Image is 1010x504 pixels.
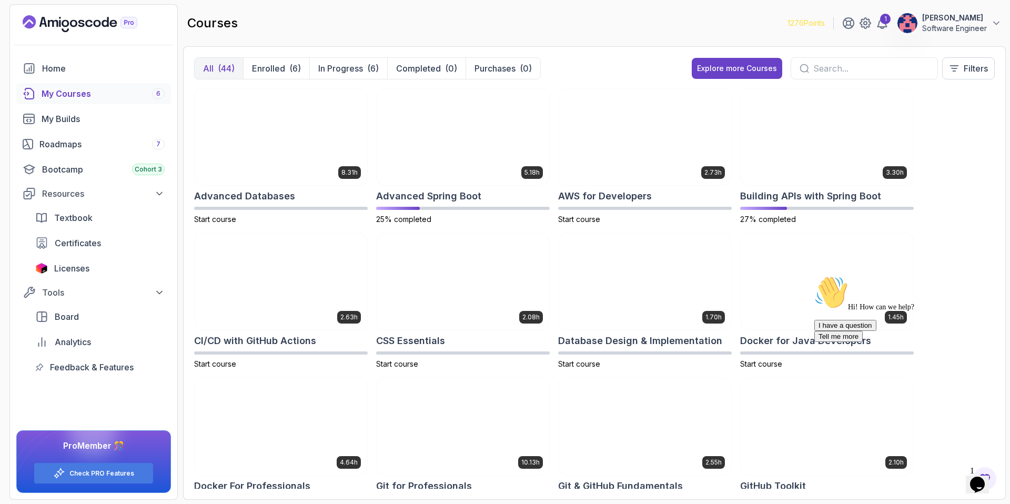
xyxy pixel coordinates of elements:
h2: Git & GitHub Fundamentals [558,479,683,493]
img: Building APIs with Spring Boot card [741,88,913,185]
a: board [29,306,171,327]
span: Start course [740,359,782,368]
button: Tell me more [4,59,53,70]
a: textbook [29,207,171,228]
button: Completed(0) [387,58,466,79]
h2: Advanced Databases [194,189,295,204]
img: Database Design & Implementation card [559,234,731,330]
a: 1 [876,17,888,29]
span: Feedback & Features [50,361,134,374]
button: Filters [942,57,995,79]
p: Purchases [474,62,516,75]
img: AWS for Developers card [559,88,731,185]
p: 2.73h [704,168,722,177]
h2: AWS for Developers [558,189,652,204]
a: roadmaps [16,134,171,155]
span: Certificates [55,237,101,249]
button: Check PRO Features [34,462,154,484]
div: (44) [218,62,235,75]
h2: GitHub Toolkit [740,479,806,493]
span: Start course [376,359,418,368]
div: Resources [42,187,165,200]
p: 2.63h [340,313,358,321]
a: builds [16,108,171,129]
div: Explore more Courses [697,63,777,74]
iframe: chat widget [966,462,999,493]
img: user profile image [897,13,917,33]
p: 4.64h [340,458,358,467]
span: 27% completed [740,215,796,224]
h2: courses [187,15,238,32]
a: licenses [29,258,171,279]
h2: Docker For Professionals [194,479,310,493]
span: Board [55,310,79,323]
img: CSS Essentials card [377,234,549,330]
button: Purchases(0) [466,58,540,79]
a: Building APIs with Spring Boot card3.30hBuilding APIs with Spring Boot27% completed [740,88,914,225]
div: Roadmaps [39,138,165,150]
button: I have a question [4,48,66,59]
a: courses [16,83,171,104]
img: CI/CD with GitHub Actions card [195,234,367,330]
div: Tools [42,286,165,299]
button: Enrolled(6) [243,58,309,79]
button: Explore more Courses [692,58,782,79]
span: Textbook [54,211,93,224]
div: (0) [520,62,532,75]
p: All [203,62,214,75]
img: Git & GitHub Fundamentals card [559,378,731,475]
h2: CI/CD with GitHub Actions [194,334,316,348]
button: Tools [16,283,171,302]
a: Check PRO Features [69,469,134,478]
img: Advanced Databases card [195,88,367,185]
img: GitHub Toolkit card [741,378,913,475]
a: certificates [29,233,171,254]
a: Advanced Spring Boot card5.18hAdvanced Spring Boot25% completed [376,88,550,225]
p: 8.31h [341,168,358,177]
a: home [16,58,171,79]
div: Home [42,62,165,75]
span: Start course [558,215,600,224]
iframe: chat widget [810,271,999,457]
img: jetbrains icon [35,263,48,274]
a: bootcamp [16,159,171,180]
p: 1.70h [705,313,722,321]
p: 3.30h [886,168,904,177]
p: Enrolled [252,62,285,75]
h2: Docker for Java Developers [740,334,871,348]
p: 2.10h [888,458,904,467]
div: 👋Hi! How can we help?I have a questionTell me more [4,4,194,70]
h2: Building APIs with Spring Boot [740,189,881,204]
a: analytics [29,331,171,352]
p: 2.55h [705,458,722,467]
h2: Advanced Spring Boot [376,189,481,204]
p: 5.18h [524,168,540,177]
p: Completed [396,62,441,75]
button: Resources [16,184,171,203]
button: All(44) [195,58,243,79]
img: Docker for Java Developers card [741,234,913,330]
a: Landing page [23,15,161,32]
h2: Git for Professionals [376,479,472,493]
img: Git for Professionals card [377,378,549,475]
div: 1 [880,14,891,24]
span: 7 [156,140,160,148]
div: My Courses [42,87,165,100]
p: 1276 Points [787,18,825,28]
span: Hi! How can we help? [4,32,104,39]
p: Software Engineer [922,23,987,34]
p: [PERSON_NAME] [922,13,987,23]
p: In Progress [318,62,363,75]
div: My Builds [42,113,165,125]
button: In Progress(6) [309,58,387,79]
span: 6 [156,89,160,98]
span: Analytics [55,336,91,348]
h2: CSS Essentials [376,334,445,348]
span: Start course [558,359,600,368]
img: Docker For Professionals card [195,378,367,475]
span: Start course [194,215,236,224]
div: (6) [367,62,379,75]
h2: Database Design & Implementation [558,334,722,348]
